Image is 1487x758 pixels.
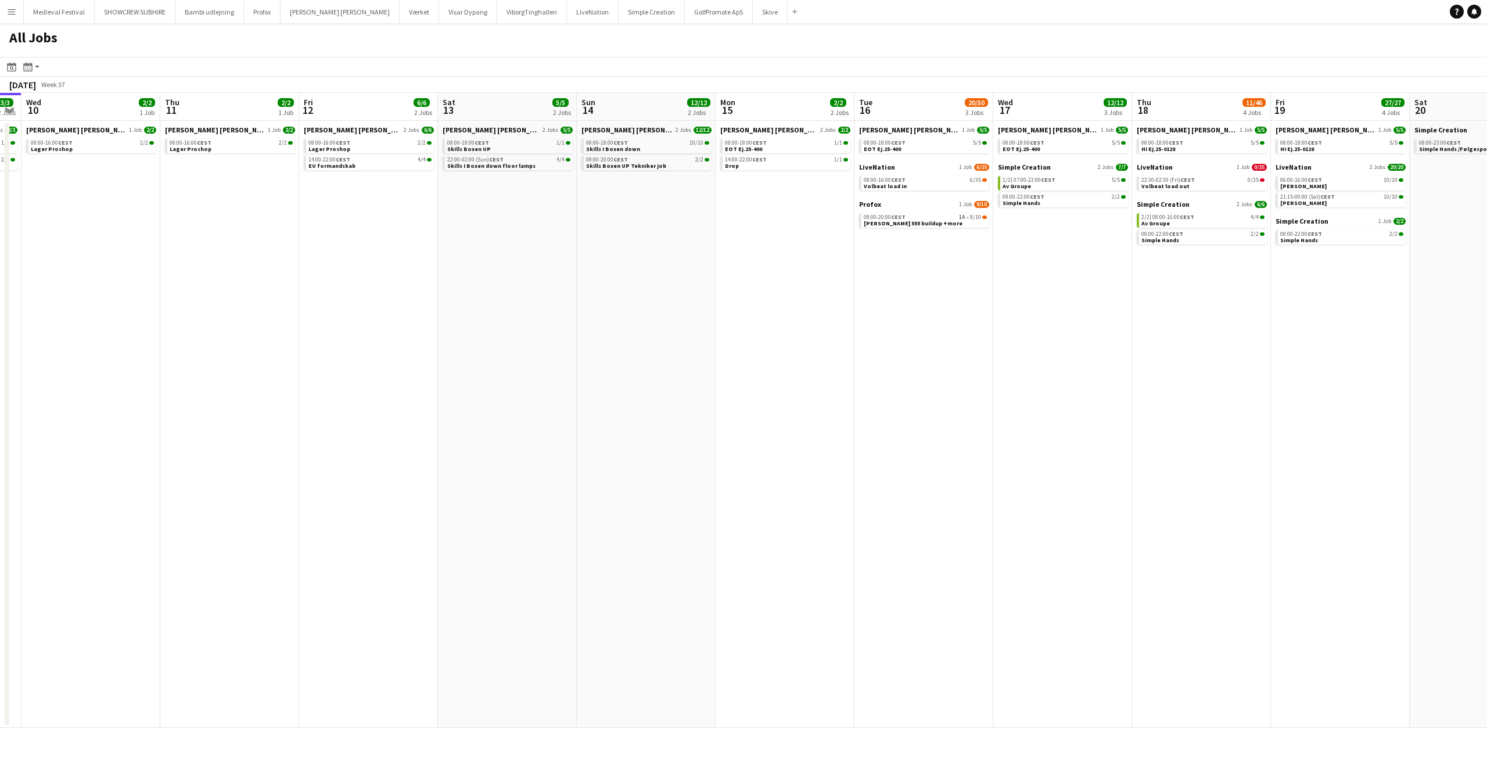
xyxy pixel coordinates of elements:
[497,1,567,23] button: ViborgTinghallen
[685,1,753,23] button: GolfPromote ApS
[753,1,788,23] button: Skive
[95,1,175,23] button: SHOWCREW SUBHIRE
[244,1,281,23] button: Profox
[400,1,439,23] button: Værket
[281,1,400,23] button: [PERSON_NAME] [PERSON_NAME]
[9,79,36,91] div: [DATE]
[38,80,67,89] span: Week 37
[175,1,244,23] button: Bambi udlejning
[567,1,619,23] button: LiveNation
[439,1,497,23] button: Visar Dypang
[24,1,95,23] button: Medieval Festival
[619,1,685,23] button: Simple Creation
